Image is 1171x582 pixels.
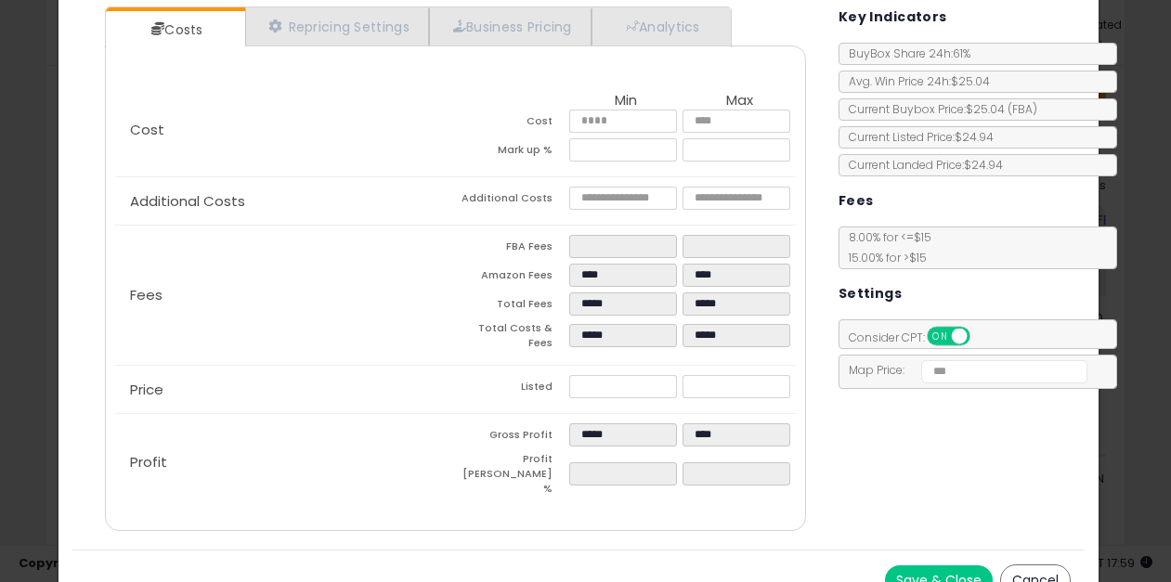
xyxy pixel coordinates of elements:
[839,229,931,265] span: 8.00 % for <= $15
[839,250,927,265] span: 15.00 % for > $15
[456,187,569,215] td: Additional Costs
[106,11,243,48] a: Costs
[456,235,569,264] td: FBA Fees
[456,375,569,404] td: Listed
[115,288,455,303] p: Fees
[839,45,970,61] span: BuyBox Share 24h: 61%
[683,93,796,110] th: Max
[839,362,1087,378] span: Map Price:
[456,321,569,356] td: Total Costs & Fees
[966,101,1037,117] span: $25.04
[839,330,995,345] span: Consider CPT:
[115,455,455,470] p: Profit
[456,452,569,501] td: Profit [PERSON_NAME] %
[967,329,996,344] span: OFF
[115,123,455,137] p: Cost
[456,138,569,167] td: Mark up %
[839,73,990,89] span: Avg. Win Price 24h: $25.04
[456,423,569,452] td: Gross Profit
[245,7,429,45] a: Repricing Settings
[456,264,569,292] td: Amazon Fees
[456,110,569,138] td: Cost
[839,6,947,29] h5: Key Indicators
[456,292,569,321] td: Total Fees
[839,282,902,305] h5: Settings
[429,7,592,45] a: Business Pricing
[839,129,994,145] span: Current Listed Price: $24.94
[1008,101,1037,117] span: ( FBA )
[115,382,455,397] p: Price
[569,93,683,110] th: Min
[839,157,1003,173] span: Current Landed Price: $24.94
[592,7,729,45] a: Analytics
[839,101,1037,117] span: Current Buybox Price:
[929,329,952,344] span: ON
[839,189,874,213] h5: Fees
[115,194,455,209] p: Additional Costs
